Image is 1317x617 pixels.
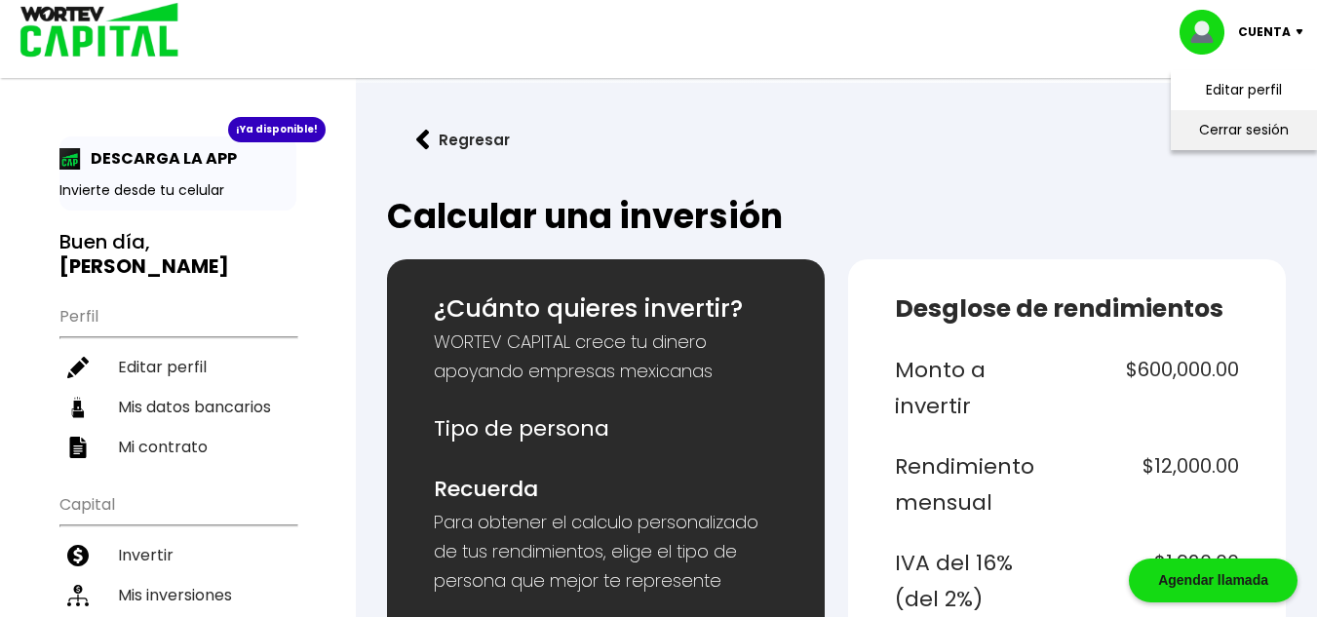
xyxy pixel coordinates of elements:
[416,130,430,150] img: flecha izquierda
[1206,80,1282,100] a: Editar perfil
[59,294,296,467] ul: Perfil
[59,427,296,467] a: Mi contrato
[1238,18,1291,47] p: Cuenta
[67,397,89,418] img: datos-icon.10cf9172.svg
[67,585,89,606] img: inversiones-icon.6695dc30.svg
[67,545,89,566] img: invertir-icon.b3b967d7.svg
[434,410,778,447] h6: Tipo de persona
[1180,10,1238,55] img: profile-image
[434,471,778,508] h6: Recuerda
[81,146,237,171] p: DESCARGA LA APP
[59,575,296,615] a: Mis inversiones
[434,290,778,328] h5: ¿Cuánto quieres invertir?
[387,114,539,166] button: Regresar
[59,347,296,387] a: Editar perfil
[67,437,89,458] img: contrato-icon.f2db500c.svg
[1074,352,1239,425] h6: $600,000.00
[895,448,1060,521] h6: Rendimiento mensual
[59,252,229,280] b: [PERSON_NAME]
[59,387,296,427] a: Mis datos bancarios
[895,352,1060,425] h6: Monto a invertir
[434,328,778,386] p: WORTEV CAPITAL crece tu dinero apoyando empresas mexicanas
[1074,448,1239,521] h6: $12,000.00
[59,535,296,575] a: Invertir
[895,290,1239,328] h5: Desglose de rendimientos
[67,357,89,378] img: editar-icon.952d3147.svg
[1291,29,1317,35] img: icon-down
[228,117,326,142] div: ¡Ya disponible!
[59,180,296,201] p: Invierte desde tu celular
[434,508,778,596] p: Para obtener el calculo personalizado de tus rendimientos, elige el tipo de persona que mejor te ...
[1129,559,1298,602] div: Agendar llamada
[59,148,81,170] img: app-icon
[387,114,1286,166] a: flecha izquierdaRegresar
[387,197,1286,236] h2: Calcular una inversión
[59,230,296,279] h3: Buen día,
